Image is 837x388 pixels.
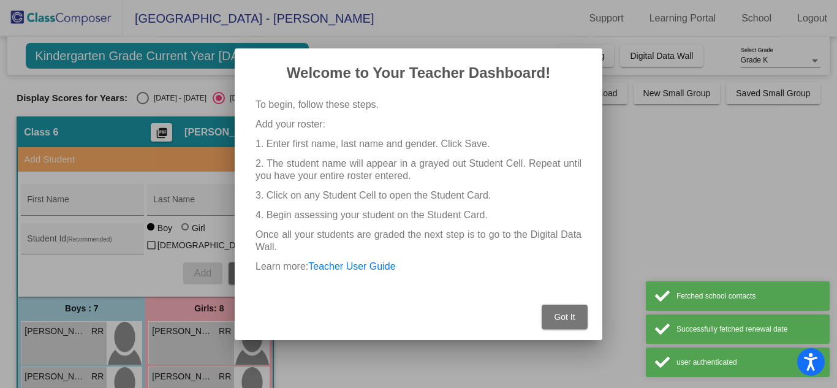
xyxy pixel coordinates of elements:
[256,99,581,111] p: To begin, follow these steps.
[256,189,581,202] p: 3. Click on any Student Cell to open the Student Card.
[256,118,581,131] p: Add your roster:
[676,291,820,302] div: Fetched school contacts
[256,158,581,182] p: 2. The student name will appear in a grayed out Student Cell. Repeat until you have your entire r...
[256,138,581,150] p: 1. Enter first name, last name and gender. Click Save.
[676,324,820,335] div: Successfully fetched renewal date
[676,357,820,368] div: user authenticated
[542,305,588,329] button: Got It
[249,63,588,83] h2: Welcome to Your Teacher Dashboard!
[308,261,395,272] a: Teacher User Guide
[256,229,581,253] p: Once all your students are graded the next step is to go to the Digital Data Wall.
[554,312,575,322] span: Got It
[256,209,581,221] p: 4. Begin assessing your student on the Student Card.
[256,261,581,273] p: Learn more:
